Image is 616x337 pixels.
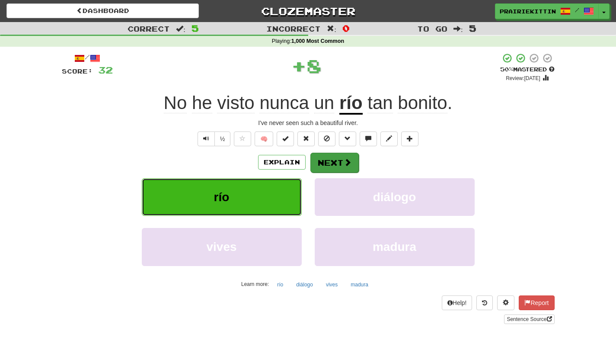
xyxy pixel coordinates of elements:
[401,132,418,146] button: Add to collection (alt+a)
[342,23,350,33] span: 0
[255,132,273,146] button: 🧠
[504,315,554,324] a: Sentence Source
[214,132,231,146] button: ½
[314,93,335,113] span: un
[266,24,321,33] span: Incorrect
[212,3,404,19] a: Clozemaster
[442,295,472,310] button: Help!
[575,7,579,13] span: /
[500,66,555,74] div: Mastered
[142,228,302,266] button: vives
[500,7,556,15] span: prairiekittin
[258,155,306,170] button: Explain
[315,178,475,216] button: diálogo
[62,119,555,127] div: I've never seen such a beautiful river.
[62,67,93,75] span: Score:
[6,3,199,18] a: Dashboard
[398,93,447,113] span: bonito
[346,278,373,291] button: madura
[506,75,540,81] small: Review: [DATE]
[373,240,416,254] span: madura
[327,25,336,32] span: :
[367,93,393,113] span: tan
[192,23,199,33] span: 5
[306,55,322,77] span: 8
[259,93,309,113] span: nunca
[277,132,294,146] button: Set this sentence to 100% Mastered (alt+m)
[315,228,475,266] button: madura
[128,24,170,33] span: Correct
[495,3,599,19] a: prairiekittin /
[476,295,493,310] button: Round history (alt+y)
[206,240,236,254] span: vives
[339,93,363,115] u: río
[417,24,447,33] span: To go
[192,93,212,113] span: he
[291,53,306,79] span: +
[272,278,288,291] button: río
[469,23,476,33] span: 5
[318,132,335,146] button: Ignore sentence (alt+i)
[321,278,342,291] button: vives
[62,53,113,64] div: /
[519,295,554,310] button: Report
[164,93,187,113] span: No
[142,178,302,216] button: río
[373,190,416,204] span: diálogo
[380,132,398,146] button: Edit sentence (alt+d)
[198,132,215,146] button: Play sentence audio (ctl+space)
[98,64,113,75] span: 32
[500,66,513,73] span: 50 %
[363,93,453,113] span: .
[196,132,231,146] div: Text-to-speech controls
[297,132,315,146] button: Reset to 0% Mastered (alt+r)
[241,281,269,287] small: Learn more:
[291,278,318,291] button: diálogo
[291,38,344,44] strong: 1,000 Most Common
[360,132,377,146] button: Discuss sentence (alt+u)
[217,93,254,113] span: visto
[453,25,463,32] span: :
[176,25,185,32] span: :
[214,190,230,204] span: río
[234,132,251,146] button: Favorite sentence (alt+f)
[339,132,356,146] button: Grammar (alt+g)
[310,153,359,173] button: Next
